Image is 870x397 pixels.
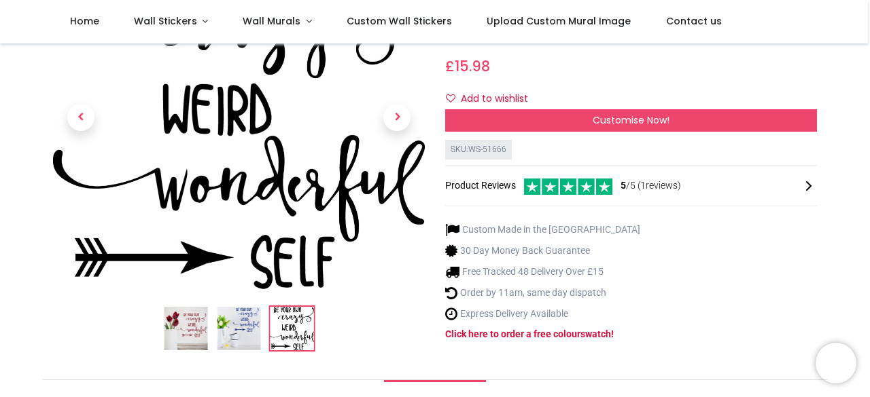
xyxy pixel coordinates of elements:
a: Click here to order a free colour [445,328,580,339]
li: Custom Made in the [GEOGRAPHIC_DATA] [445,223,640,237]
li: 30 Day Money Back Guarantee [445,244,640,258]
span: Contact us [666,14,722,28]
span: Customise Now! [593,113,669,127]
span: Wall Stickers [134,14,197,28]
i: Add to wishlist [446,94,455,103]
a: swatch [580,328,611,339]
div: Product Reviews [445,176,817,195]
a: ! [611,328,614,339]
span: 15.98 [455,56,490,76]
div: SKU: WS-51666 [445,140,512,159]
span: Upload Custom Mural Image [487,14,631,28]
span: Home [70,14,99,28]
span: 5 [621,180,626,191]
li: Free Tracked 48 Delivery Over £15 [445,265,640,279]
li: Order by 11am, same day dispatch [445,286,640,300]
span: Custom Wall Stickers [347,14,452,28]
button: Add to wishlistAdd to wishlist [445,88,540,111]
span: Wall Murals [243,14,300,28]
span: Previous [67,104,94,131]
span: /5 ( 1 reviews) [621,179,681,193]
li: Express Delivery Available [445,307,640,321]
img: Crazy, Weird and Wonderful Self Wall Sticker [164,307,207,351]
span: Next [383,104,411,131]
span: £ [445,56,490,76]
iframe: Brevo live chat [816,343,856,383]
img: WS-51666-03 [270,307,313,351]
img: WS-51666-02 [217,307,260,351]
